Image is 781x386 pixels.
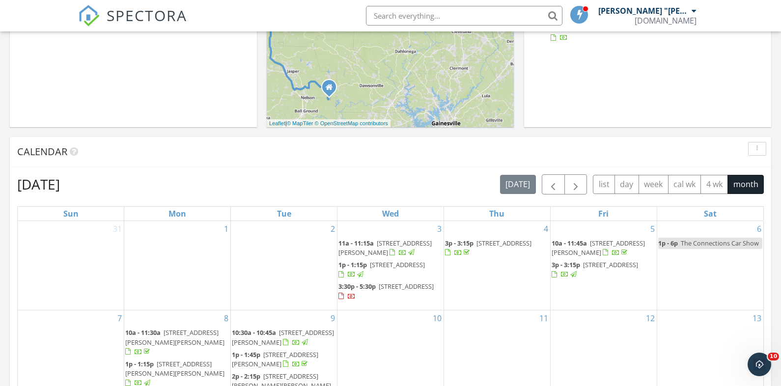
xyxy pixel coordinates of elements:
span: [STREET_ADDRESS][PERSON_NAME][PERSON_NAME] [125,359,224,378]
a: Go to September 2, 2025 [329,221,337,237]
a: Sunday [61,207,81,221]
a: 3p - 3:15p [STREET_ADDRESS] [552,260,638,278]
button: month [727,175,764,194]
h2: [DATE] [17,174,60,194]
a: Wednesday [380,207,401,221]
span: 1p - 1:45p [232,350,260,359]
a: Go to September 4, 2025 [542,221,550,237]
a: Go to September 3, 2025 [435,221,444,237]
a: Go to September 9, 2025 [329,310,337,326]
a: 10a - 11:45a [STREET_ADDRESS][PERSON_NAME] [552,239,645,257]
a: Go to September 1, 2025 [222,221,230,237]
td: Go to August 31, 2025 [18,221,124,310]
span: 1p - 1:15p [338,260,367,269]
button: Next month [564,174,587,194]
span: Calendar [17,145,67,158]
a: Go to September 7, 2025 [115,310,124,326]
span: 1p - 6p [658,239,678,248]
td: Go to September 5, 2025 [550,221,657,310]
a: 10:30a - 10:45a [STREET_ADDRESS][PERSON_NAME] [232,327,336,348]
a: 1p - 1:45p [STREET_ADDRESS][PERSON_NAME] [232,349,336,370]
span: 10a - 11:30a [125,328,161,337]
span: 10 [768,353,779,360]
td: Go to September 4, 2025 [444,221,550,310]
a: 11a - 11:15a [STREET_ADDRESS][PERSON_NAME] [338,238,443,259]
a: Monday [167,207,188,221]
span: 3:30p - 5:30p [338,282,376,291]
span: SPECTORA [107,5,187,26]
a: © OpenStreetMap contributors [315,120,388,126]
a: Thursday [487,207,506,221]
span: [STREET_ADDRESS] [379,282,434,291]
a: Leaflet [269,120,285,126]
a: 3p - 3:15p [STREET_ADDRESS] [445,239,531,257]
span: 3p - 3:15p [552,260,580,269]
a: 10a - 11:30a [STREET_ADDRESS][PERSON_NAME][PERSON_NAME] [125,327,229,358]
td: Go to September 2, 2025 [231,221,337,310]
span: 10a - 11:45a [552,239,587,248]
a: © MapTiler [287,120,313,126]
a: 3:30p - 5:30p [STREET_ADDRESS] [338,281,443,302]
a: 1p - 1:45p [STREET_ADDRESS][PERSON_NAME] [232,350,318,368]
div: [PERSON_NAME] "[PERSON_NAME]" [PERSON_NAME] [598,6,689,16]
td: Go to September 6, 2025 [657,221,763,310]
a: Go to September 5, 2025 [648,221,657,237]
a: Go to September 8, 2025 [222,310,230,326]
a: 11a - 11:15a [STREET_ADDRESS][PERSON_NAME] [338,239,432,257]
button: 4 wk [700,175,728,194]
span: The Connections Car Show [681,239,759,248]
a: 10:30a - 10:45a [STREET_ADDRESS][PERSON_NAME] [232,328,334,346]
span: [STREET_ADDRESS] [370,260,425,269]
iframe: Intercom live chat [748,353,771,376]
button: cal wk [668,175,701,194]
a: Go to August 31, 2025 [111,221,124,237]
a: 3:30p - 5:30p [STREET_ADDRESS] [338,282,434,300]
button: list [593,175,615,194]
span: 3p - 3:15p [445,239,474,248]
a: Go to September 12, 2025 [644,310,657,326]
button: [DATE] [500,175,536,194]
span: [STREET_ADDRESS] [583,260,638,269]
button: week [639,175,669,194]
a: 3p - 3:15p [STREET_ADDRESS] [445,238,549,259]
span: [STREET_ADDRESS][PERSON_NAME][PERSON_NAME] [125,328,224,346]
a: Friday [596,207,611,221]
div: GeorgiaHomePros.com [635,16,697,26]
a: Go to September 10, 2025 [431,310,444,326]
button: day [614,175,639,194]
span: [STREET_ADDRESS][PERSON_NAME] [552,239,645,257]
a: Tuesday [275,207,293,221]
span: [STREET_ADDRESS][PERSON_NAME] [232,350,318,368]
span: 1p - 1:15p [125,359,154,368]
a: Go to September 13, 2025 [751,310,763,326]
a: 3p - 3:15p [STREET_ADDRESS] [552,259,656,280]
img: The Best Home Inspection Software - Spectora [78,5,100,27]
button: Previous month [542,174,565,194]
input: Search everything... [366,6,562,26]
a: 1p - 1:15p [STREET_ADDRESS] [338,260,425,278]
td: Go to September 1, 2025 [124,221,231,310]
a: SPECTORA [78,13,187,34]
div: 6858 Yellow Creek RD, Ball Ground GA 30107 [329,87,335,93]
a: Go to September 6, 2025 [755,221,763,237]
a: 10a - 11:45a [STREET_ADDRESS][PERSON_NAME] [552,238,656,259]
a: 10a - 11:30a [STREET_ADDRESS][PERSON_NAME][PERSON_NAME] [125,328,224,356]
a: Saturday [702,207,719,221]
span: [STREET_ADDRESS][PERSON_NAME] [338,239,432,257]
td: Go to September 3, 2025 [337,221,444,310]
span: [STREET_ADDRESS][PERSON_NAME] [232,328,334,346]
a: Go to September 11, 2025 [537,310,550,326]
div: | [267,119,390,128]
span: 10:30a - 10:45a [232,328,276,337]
span: 11a - 11:15a [338,239,374,248]
a: 1p - 1:15p [STREET_ADDRESS] [338,259,443,280]
span: [STREET_ADDRESS] [476,239,531,248]
span: 2p - 2:15p [232,372,260,381]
